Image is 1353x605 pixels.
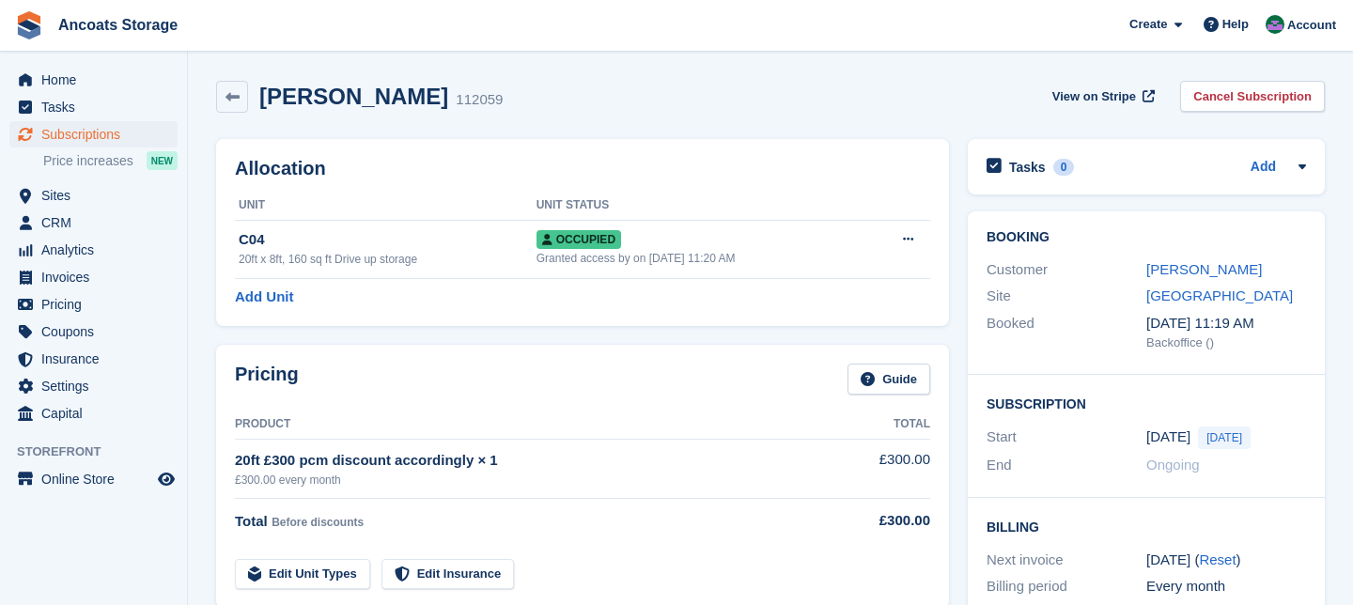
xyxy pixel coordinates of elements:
div: NEW [147,151,178,170]
a: Edit Unit Types [235,559,370,590]
h2: Billing [987,517,1306,535]
a: menu [9,67,178,93]
a: Guide [848,364,930,395]
h2: Subscription [987,394,1306,412]
span: Help [1222,15,1249,34]
th: Product [235,410,823,440]
span: Total [235,513,268,529]
div: £300.00 [823,510,930,532]
div: Site [987,286,1146,307]
h2: Booking [987,230,1306,245]
a: menu [9,94,178,120]
h2: Pricing [235,364,299,395]
a: Add Unit [235,287,293,308]
time: 2025-10-03 00:00:00 UTC [1146,427,1190,448]
a: menu [9,291,178,318]
span: Online Store [41,466,154,492]
img: stora-icon-8386f47178a22dfd0bd8f6a31ec36ba5ce8667c1dd55bd0f319d3a0aa187defe.svg [15,11,43,39]
span: Before discounts [272,516,364,529]
span: Create [1129,15,1167,34]
span: [DATE] [1198,427,1251,449]
a: Ancoats Storage [51,9,185,40]
a: menu [9,466,178,492]
th: Unit [235,191,537,221]
div: Granted access by on [DATE] 11:20 AM [537,250,865,267]
span: Invoices [41,264,154,290]
h2: Tasks [1009,159,1046,176]
a: Reset [1199,551,1236,567]
a: menu [9,264,178,290]
a: Cancel Subscription [1180,81,1325,112]
div: C04 [239,229,537,251]
span: Storefront [17,442,187,461]
span: Ongoing [1146,457,1200,473]
a: menu [9,318,178,345]
a: Price increases NEW [43,150,178,171]
h2: Allocation [235,158,930,179]
a: menu [9,373,178,399]
span: Coupons [41,318,154,345]
th: Unit Status [537,191,865,221]
span: Capital [41,400,154,427]
a: menu [9,237,178,263]
div: [DATE] ( ) [1146,550,1306,571]
span: Insurance [41,346,154,372]
h2: [PERSON_NAME] [259,84,448,109]
span: Pricing [41,291,154,318]
a: menu [9,209,178,236]
div: Billing period [987,576,1146,597]
td: £300.00 [823,439,930,498]
div: [DATE] 11:19 AM [1146,313,1306,334]
div: Start [987,427,1146,449]
a: Add [1251,157,1276,178]
span: Analytics [41,237,154,263]
a: [PERSON_NAME] [1146,261,1262,277]
div: £300.00 every month [235,472,823,489]
div: Next invoice [987,550,1146,571]
span: Settings [41,373,154,399]
a: [GEOGRAPHIC_DATA] [1146,287,1293,303]
span: View on Stripe [1052,87,1136,106]
a: menu [9,182,178,209]
span: Home [41,67,154,93]
span: Subscriptions [41,121,154,147]
div: Customer [987,259,1146,281]
span: CRM [41,209,154,236]
div: 20ft x 8ft, 160 sq ft Drive up storage [239,251,537,268]
th: Total [823,410,930,440]
div: 20ft £300 pcm discount accordingly × 1 [235,450,823,472]
div: Backoffice () [1146,334,1306,352]
span: Tasks [41,94,154,120]
a: Preview store [155,468,178,490]
span: Occupied [537,230,621,249]
a: menu [9,121,178,147]
div: 112059 [456,89,503,111]
a: Edit Insurance [381,559,515,590]
div: 0 [1053,159,1075,176]
span: Price increases [43,152,133,170]
a: View on Stripe [1045,81,1159,112]
a: menu [9,346,178,372]
a: menu [9,400,178,427]
div: Every month [1146,576,1306,597]
div: End [987,455,1146,476]
div: Booked [987,313,1146,352]
span: Sites [41,182,154,209]
span: Account [1287,16,1336,35]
